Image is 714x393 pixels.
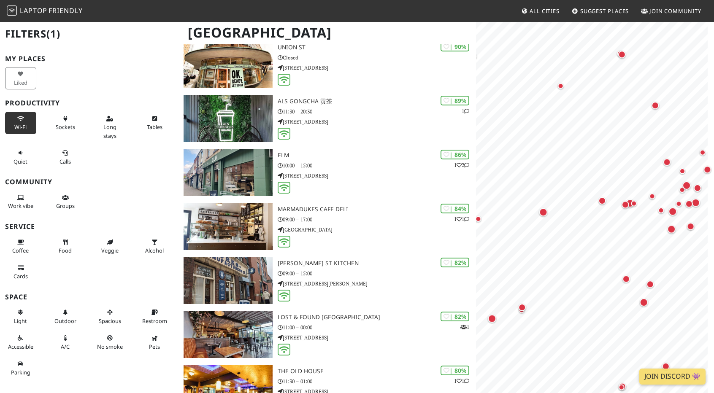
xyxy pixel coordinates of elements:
div: Map marker [668,207,680,219]
div: | 84% [441,204,469,213]
button: Pets [139,331,170,353]
p: 1 [460,323,469,331]
a: ELM | 86% 12 ELM 10:00 – 15:00 [STREET_ADDRESS] [178,149,476,196]
span: Credit cards [14,272,28,280]
span: Work-friendly tables [147,123,162,131]
p: [STREET_ADDRESS] [278,172,476,180]
h3: ALS Gongcha 贡茶 [278,98,476,105]
div: Map marker [685,200,696,211]
img: ALS Gongcha 贡茶 [184,95,273,142]
span: Coffee [12,247,29,254]
span: Group tables [56,202,75,210]
div: Map marker [652,102,663,113]
span: (1) [46,27,60,40]
span: Restroom [142,317,167,325]
button: Outdoor [50,305,81,328]
span: Spacious [99,317,121,325]
div: Map marker [488,314,500,326]
div: Map marker [471,53,481,63]
span: Suggest Places [580,7,629,15]
h3: ELM [278,152,476,159]
h3: Space [5,293,173,301]
span: All Cities [530,7,560,15]
p: 09:00 – 17:00 [278,215,476,223]
div: Map marker [618,51,629,62]
button: Coffee [5,235,36,258]
div: Map marker [658,207,668,218]
p: 11:30 – 01:00 [278,377,476,385]
span: Accessible [8,343,33,350]
button: Groups [50,191,81,213]
div: | 86% [441,150,469,159]
a: All Cities [518,3,563,19]
button: Calls [50,146,81,168]
div: Map marker [663,158,674,169]
div: Map marker [679,187,690,197]
div: Map marker [694,184,705,195]
h3: Service [5,223,173,231]
p: [STREET_ADDRESS] [278,334,476,342]
div: Map marker [558,83,568,93]
span: Food [59,247,72,254]
span: Long stays [103,123,116,139]
span: Stable Wi-Fi [14,123,27,131]
button: Restroom [139,305,170,328]
a: Lost & Found Sheffield | 82% 1 Lost & Found [GEOGRAPHIC_DATA] 11:00 – 00:00 [STREET_ADDRESS] [178,311,476,358]
p: 10:00 – 15:00 [278,162,476,170]
span: Alcohol [145,247,164,254]
img: ELM [184,149,273,196]
div: Map marker [667,225,679,237]
div: Map marker [539,208,551,220]
h3: Community [5,178,173,186]
div: Map marker [679,168,690,178]
img: John St Kitchen [184,257,273,304]
img: LaptopFriendly [7,5,17,16]
div: Map marker [518,304,529,315]
span: Veggie [101,247,119,254]
h2: Filters [5,21,173,47]
button: Wi-Fi [5,112,36,134]
a: Suggest Places [568,3,633,19]
div: | 89% [441,96,469,105]
p: 1 1 [454,377,469,385]
button: No smoke [95,331,126,353]
p: 11:30 – 20:30 [278,108,476,116]
div: Map marker [676,201,686,211]
span: Friendly [49,6,82,15]
h1: [GEOGRAPHIC_DATA] [181,21,474,44]
h3: [PERSON_NAME] St Kitchen [278,260,476,267]
h3: Productivity [5,99,173,107]
a: LaptopFriendly LaptopFriendly [7,4,83,19]
p: [GEOGRAPHIC_DATA] [278,226,476,234]
span: Video/audio calls [59,158,71,165]
h3: Marmadukes Cafe Deli [278,206,476,213]
span: Outdoor area [54,317,76,325]
span: Quiet [14,158,27,165]
h3: My Places [5,55,173,63]
div: Map marker [649,193,659,203]
div: Map marker [626,199,638,211]
span: Join Community [649,7,701,15]
p: 09:00 – 15:00 [278,269,476,277]
img: Lost & Found Sheffield [184,311,273,358]
button: Food [50,235,81,258]
span: Laptop [20,6,47,15]
a: Union St | 90% Union St Closed [STREET_ADDRESS] [178,41,476,88]
img: Marmadukes Cafe Deli [184,203,273,250]
button: Spacious [95,305,126,328]
a: ALS Gongcha 贡茶 | 89% 1 ALS Gongcha 贡茶 11:30 – 20:30 [STREET_ADDRESS] [178,95,476,142]
span: Air conditioned [61,343,70,350]
button: Alcohol [139,235,170,258]
div: Map marker [622,201,633,212]
span: Natural light [14,317,27,325]
p: [STREET_ADDRESS] [278,118,476,126]
p: 1 [462,107,469,115]
div: | 80% [441,366,469,375]
button: Accessible [5,331,36,353]
div: Map marker [475,216,485,226]
p: Closed [278,54,476,62]
p: 1 2 [454,161,469,169]
img: Union St [184,41,273,88]
div: | 82% [441,312,469,321]
div: Map marker [598,197,609,208]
